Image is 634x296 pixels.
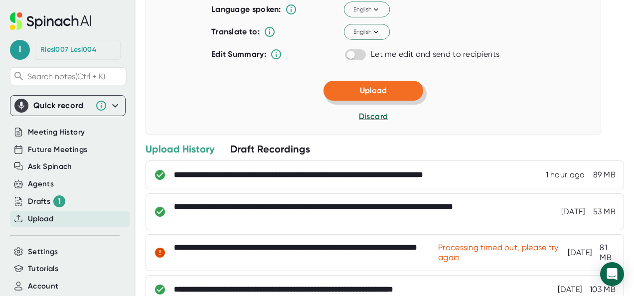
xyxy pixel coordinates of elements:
button: Agents [28,178,54,190]
div: 9/24/2025, 10:01:04 AM [561,207,585,217]
button: Future Meetings [28,144,87,155]
button: Settings [28,246,58,258]
button: Upload [28,213,53,225]
div: Quick record [33,101,90,111]
b: Edit Summary: [211,49,266,59]
div: 103 MB [590,285,616,295]
button: English [344,2,390,18]
span: English [353,27,381,36]
button: Drafts 1 [28,195,65,207]
span: Discard [359,112,388,121]
div: Upload History [146,143,214,155]
div: 89 MB [593,170,616,180]
div: Draft Recordings [230,143,310,155]
button: Upload [323,81,423,101]
button: Account [28,281,58,292]
b: Translate to: [211,27,260,36]
b: Language spoken: [211,4,281,14]
div: 9/24/2025, 9:55:02 AM [558,285,582,295]
div: 9/24/2025, 9:57:28 AM [568,248,592,258]
div: 1 [53,195,65,207]
button: Tutorials [28,263,58,275]
div: Processing timed out, please try again [438,243,568,263]
div: Quick record [14,96,121,116]
div: Let me edit and send to recipients [371,49,499,59]
div: 81 MB [600,243,616,263]
div: Rlesl007 Lesl004 [40,45,96,54]
span: English [353,5,381,14]
button: Ask Spinach [28,161,72,172]
span: l [10,40,30,60]
div: 53 MB [593,207,616,217]
div: 9/29/2025, 1:06:55 AM [546,170,585,180]
button: English [344,24,390,40]
span: Upload [360,86,387,95]
div: Drafts [28,195,65,207]
div: Open Intercom Messenger [600,262,624,286]
button: Discard [359,111,388,123]
span: Search notes (Ctrl + K) [27,72,124,81]
button: Meeting History [28,127,85,138]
